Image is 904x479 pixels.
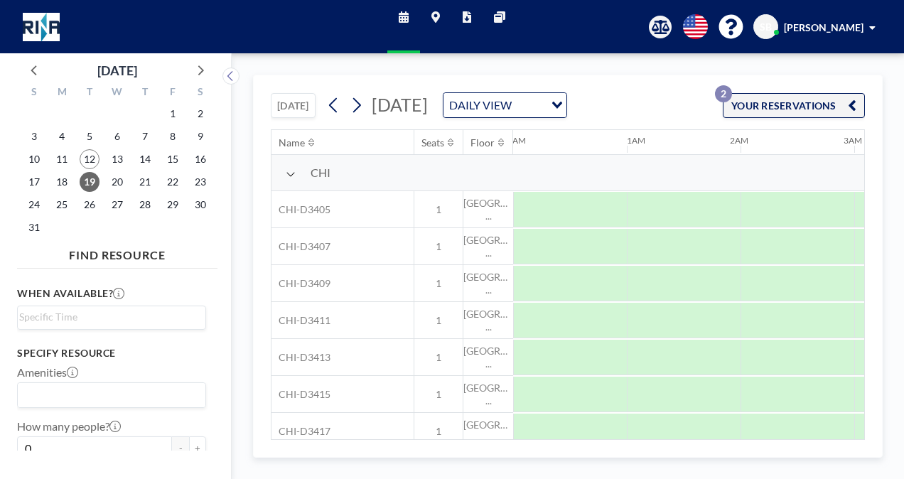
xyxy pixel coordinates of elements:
span: Friday, August 29, 2025 [163,195,183,215]
h3: Specify resource [17,347,206,360]
span: Tuesday, August 19, 2025 [80,172,99,192]
span: 1 [414,388,463,401]
span: Sunday, August 24, 2025 [24,195,44,215]
span: 1 [414,240,463,253]
span: Monday, August 4, 2025 [52,127,72,146]
div: 1AM [627,135,645,146]
button: [DATE] [271,93,316,118]
div: M [48,84,76,102]
div: Search for option [18,306,205,328]
div: Name [279,136,305,149]
span: [DATE] [372,94,428,115]
span: Tuesday, August 26, 2025 [80,195,99,215]
span: DAILY VIEW [446,96,515,114]
div: T [131,84,158,102]
div: Floor [470,136,495,149]
span: [GEOGRAPHIC_DATA], ... [463,271,513,296]
span: [GEOGRAPHIC_DATA], ... [463,308,513,333]
span: [GEOGRAPHIC_DATA], ... [463,197,513,222]
span: Saturday, August 30, 2025 [190,195,210,215]
span: Wednesday, August 27, 2025 [107,195,127,215]
button: YOUR RESERVATIONS2 [723,93,865,118]
div: 3AM [844,135,862,146]
span: [GEOGRAPHIC_DATA], ... [463,419,513,443]
span: 1 [414,277,463,290]
div: [DATE] [97,60,137,80]
input: Search for option [19,309,198,325]
span: Thursday, August 14, 2025 [135,149,155,169]
span: Tuesday, August 12, 2025 [80,149,99,169]
p: 2 [715,85,732,102]
span: Friday, August 1, 2025 [163,104,183,124]
div: W [104,84,131,102]
span: Friday, August 8, 2025 [163,127,183,146]
span: [PERSON_NAME] [784,21,863,33]
span: Saturday, August 16, 2025 [190,149,210,169]
span: CHI-D3413 [271,351,330,364]
input: Search for option [516,96,543,114]
span: Saturday, August 2, 2025 [190,104,210,124]
span: CHI-D3405 [271,203,330,216]
button: + [189,436,206,461]
span: 1 [414,351,463,364]
span: Sunday, August 10, 2025 [24,149,44,169]
span: Monday, August 25, 2025 [52,195,72,215]
span: 1 [414,203,463,216]
span: 1 [414,425,463,438]
button: - [172,436,189,461]
div: T [76,84,104,102]
span: Thursday, August 7, 2025 [135,127,155,146]
h4: FIND RESOURCE [17,242,217,262]
span: Tuesday, August 5, 2025 [80,127,99,146]
span: Monday, August 18, 2025 [52,172,72,192]
span: Wednesday, August 6, 2025 [107,127,127,146]
span: CHI-D3409 [271,277,330,290]
label: Amenities [17,365,78,380]
span: CHI-D3417 [271,425,330,438]
input: Search for option [19,386,198,404]
div: S [21,84,48,102]
label: How many people? [17,419,121,434]
div: S [186,84,214,102]
span: Friday, August 15, 2025 [163,149,183,169]
span: Thursday, August 21, 2025 [135,172,155,192]
span: CHI-D3411 [271,314,330,327]
span: CHI [311,166,330,180]
span: Saturday, August 9, 2025 [190,127,210,146]
span: 1 [414,314,463,327]
div: 2AM [730,135,748,146]
span: Saturday, August 23, 2025 [190,172,210,192]
span: [GEOGRAPHIC_DATA], ... [463,345,513,370]
div: Seats [421,136,444,149]
span: Friday, August 22, 2025 [163,172,183,192]
span: Wednesday, August 13, 2025 [107,149,127,169]
div: 12AM [502,135,526,146]
span: Monday, August 11, 2025 [52,149,72,169]
span: CHI-D3415 [271,388,330,401]
span: Sunday, August 31, 2025 [24,217,44,237]
span: CHI-D3407 [271,240,330,253]
span: Wednesday, August 20, 2025 [107,172,127,192]
span: [GEOGRAPHIC_DATA], ... [463,382,513,407]
span: Sunday, August 3, 2025 [24,127,44,146]
div: Search for option [443,93,566,117]
span: Sunday, August 17, 2025 [24,172,44,192]
span: Thursday, August 28, 2025 [135,195,155,215]
div: Search for option [18,383,205,407]
img: organization-logo [23,13,60,41]
span: [GEOGRAPHIC_DATA], ... [463,234,513,259]
span: SB [760,21,772,33]
div: F [158,84,186,102]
